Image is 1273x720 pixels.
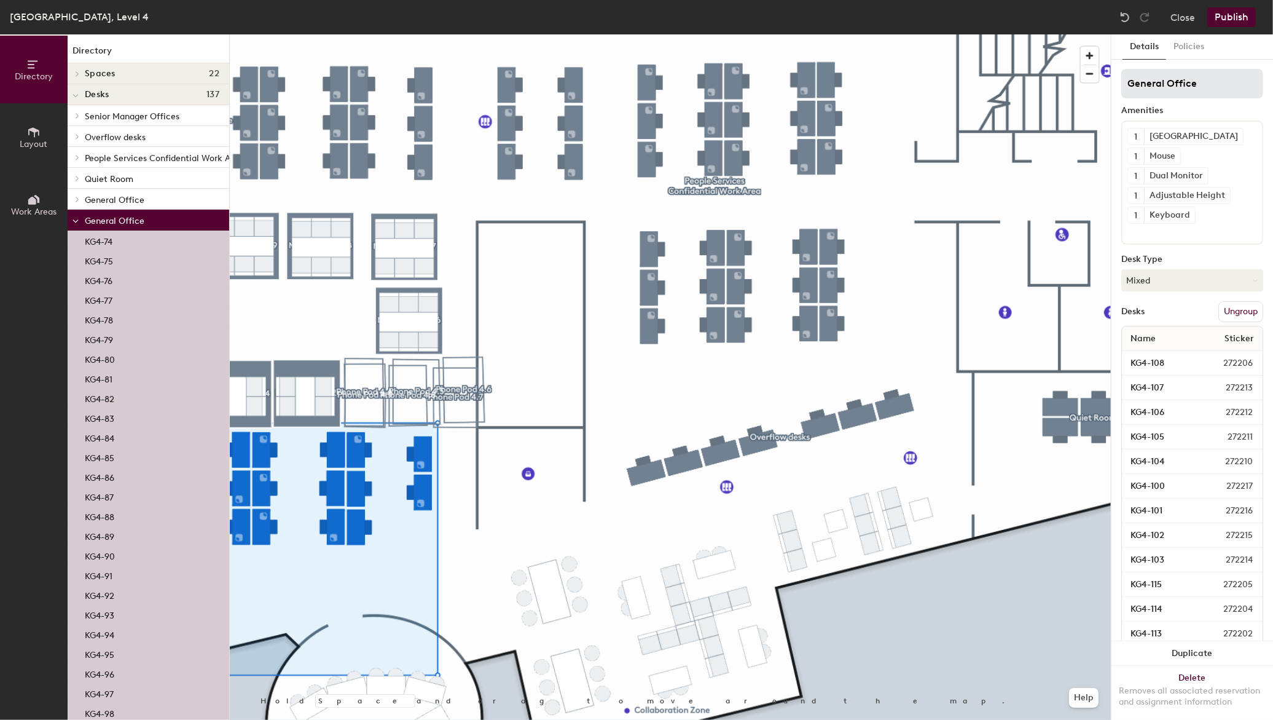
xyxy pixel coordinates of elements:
button: Policies [1166,34,1212,60]
span: Overflow desks [85,132,146,143]
span: Work Areas [11,207,57,217]
input: Unnamed desk [1124,355,1194,372]
input: Unnamed desk [1124,527,1196,544]
span: 272202 [1194,627,1260,641]
span: 137 [206,90,219,100]
span: 1 [1135,170,1138,183]
p: KG4-79 [85,331,113,346]
input: Unnamed desk [1124,552,1196,569]
button: DeleteRemoves all associated reservation and assignment information [1111,666,1273,720]
span: 272204 [1194,603,1260,616]
span: 1 [1135,189,1138,202]
p: KG4-85 [85,449,114,464]
button: 1 [1128,188,1144,204]
button: Ungroup [1218,301,1263,322]
button: Close [1170,7,1195,27]
span: 272214 [1196,553,1260,567]
p: KG4-94 [85,627,114,641]
span: 272210 [1196,455,1260,469]
span: 272215 [1196,529,1260,542]
div: [GEOGRAPHIC_DATA] [1144,129,1243,144]
button: Duplicate [1111,641,1273,666]
span: Directory [15,71,53,82]
span: 272217 [1197,480,1260,493]
span: Layout [20,139,48,149]
p: KG4-92 [85,587,114,601]
span: 1 [1135,150,1138,163]
input: Unnamed desk [1124,576,1194,593]
button: Mixed [1121,269,1263,291]
button: Help [1069,688,1099,708]
input: Unnamed desk [1124,429,1198,446]
input: Unnamed desk [1124,453,1196,470]
span: Senior Manager Offices [85,111,179,122]
p: KG4-82 [85,390,114,405]
p: KG4-77 [85,292,112,306]
button: Details [1122,34,1166,60]
span: Spaces [85,69,116,79]
button: 1 [1128,129,1144,144]
span: Desks [85,90,109,100]
input: Unnamed desk [1124,478,1197,495]
img: Undo [1119,11,1131,23]
span: 1 [1135,209,1138,222]
span: General Office [85,195,144,205]
p: KG4-84 [85,430,114,444]
p: KG4-74 [85,233,112,247]
p: KG4-98 [85,705,114,719]
div: [GEOGRAPHIC_DATA], Level 4 [10,9,149,25]
button: Publish [1207,7,1256,27]
p: KG4-88 [85,508,114,523]
input: Unnamed desk [1124,379,1196,397]
p: KG4-89 [85,528,114,542]
img: Redo [1138,11,1151,23]
p: KG4-86 [85,469,114,483]
span: 272216 [1196,504,1260,518]
p: KG4-91 [85,568,112,582]
div: Adjustable Height [1144,188,1230,204]
p: KG4-90 [85,548,115,562]
p: KG4-97 [85,686,114,700]
p: KG4-75 [85,253,113,267]
button: 1 [1128,168,1144,184]
p: KG4-96 [85,666,114,680]
input: Unnamed desk [1124,625,1194,643]
span: 272212 [1196,406,1260,419]
button: 1 [1128,207,1144,223]
span: 272213 [1196,381,1260,395]
div: Mouse [1144,148,1180,164]
span: Name [1124,328,1162,350]
input: Unnamed desk [1124,601,1194,618]
input: Unnamed desk [1124,502,1196,520]
p: KG4-93 [85,607,114,621]
span: 272206 [1194,357,1260,370]
input: Unnamed desk [1124,404,1196,421]
p: KG4-80 [85,351,115,365]
span: Sticker [1218,328,1260,350]
div: Keyboard [1144,207,1195,223]
p: KG4-81 [85,371,112,385]
p: KG4-76 [85,272,112,287]
div: Dual Monitor [1144,168,1208,184]
div: Amenities [1121,106,1263,116]
p: KG4-87 [85,489,114,503]
span: 22 [209,69,219,79]
span: Quiet Room [85,174,133,184]
h1: Directory [68,44,229,63]
button: 1 [1128,148,1144,164]
span: People Services Confidential Work Area [85,153,243,164]
span: General Office [85,216,144,226]
div: Desk Type [1121,255,1263,264]
div: Desks [1121,307,1145,317]
span: 1 [1135,130,1138,143]
span: 272211 [1198,430,1260,444]
p: KG4-95 [85,646,114,660]
p: KG4-78 [85,312,113,326]
p: KG4-83 [85,410,114,424]
div: Removes all associated reservation and assignment information [1119,686,1266,708]
span: 272205 [1194,578,1260,591]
